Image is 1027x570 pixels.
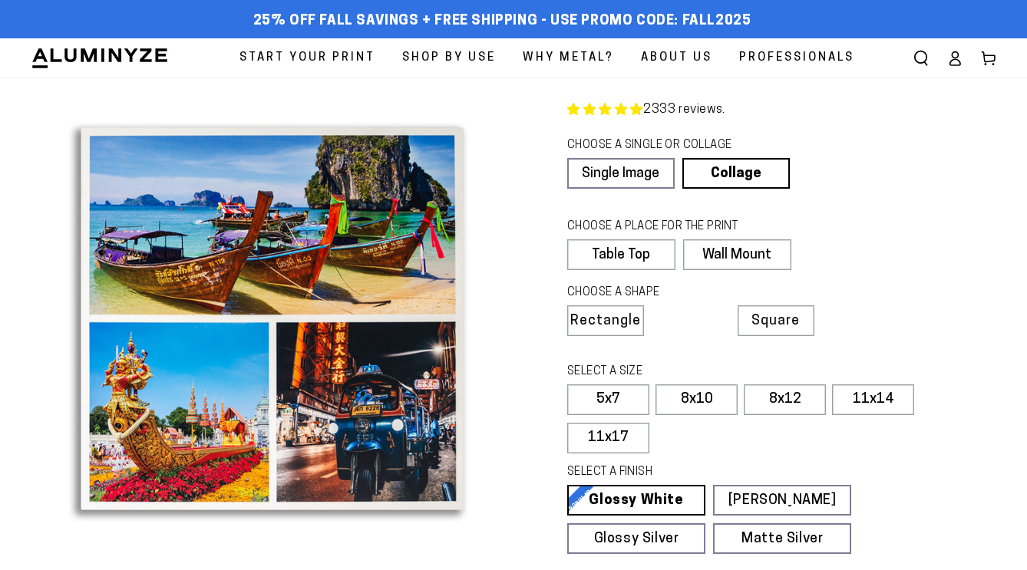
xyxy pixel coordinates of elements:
legend: SELECT A FINISH [567,464,819,481]
legend: CHOOSE A SINGLE OR COLLAGE [567,137,775,154]
a: Matte Silver [713,523,851,554]
a: [PERSON_NAME] [713,485,851,516]
span: About Us [641,48,712,68]
a: Professionals [728,38,866,77]
a: About Us [629,38,724,77]
img: Aluminyze [31,47,169,70]
span: Why Metal? [523,48,614,68]
label: 8x10 [655,384,738,415]
legend: CHOOSE A PLACE FOR THE PRINT [567,219,777,236]
label: 8x12 [744,384,826,415]
span: Square [751,315,800,328]
label: 11x14 [832,384,914,415]
a: Shop By Use [391,38,507,77]
span: Rectangle [570,315,641,328]
label: 11x17 [567,423,649,453]
summary: Search our site [904,41,938,75]
span: 25% off FALL Savings + Free Shipping - Use Promo Code: FALL2025 [253,13,751,30]
span: Shop By Use [402,48,496,68]
span: Start Your Print [239,48,375,68]
legend: CHOOSE A SHAPE [567,285,715,301]
a: Collage [682,158,790,189]
a: Why Metal? [511,38,626,77]
label: Wall Mount [683,239,791,270]
label: 5x7 [567,384,649,415]
label: Table Top [567,239,675,270]
a: Single Image [567,158,675,189]
a: Start Your Print [228,38,387,77]
legend: SELECT A SIZE [567,364,819,381]
span: Professionals [739,48,854,68]
a: Glossy White [567,485,705,516]
a: Glossy Silver [567,523,705,554]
